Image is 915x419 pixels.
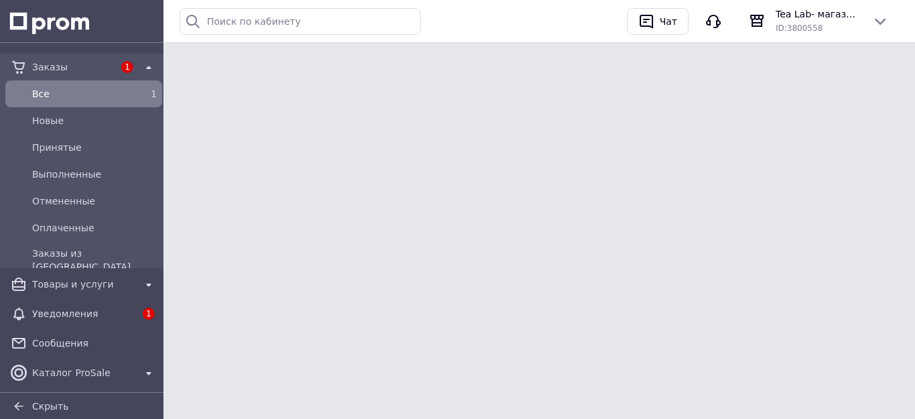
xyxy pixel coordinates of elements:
[143,308,155,320] span: 1
[151,88,157,99] span: 1
[32,278,135,291] span: Товары и услуги
[32,401,69,412] span: Скрыть
[32,307,135,320] span: Уведомления
[180,8,421,35] input: Поиск по кабинету
[32,247,157,274] span: Заказы из [GEOGRAPHIC_DATA]
[32,168,157,181] span: Выполненные
[32,87,130,101] span: Все
[32,221,157,235] span: Оплаченные
[32,114,157,127] span: Новые
[657,11,680,32] div: Чат
[776,7,861,21] span: Tea Lab- магазин китайского чая.
[32,60,114,74] span: Заказы
[627,8,689,35] button: Чат
[32,366,135,379] span: Каталог ProSale
[32,194,157,208] span: Отмененные
[776,23,823,33] span: ID: 3800558
[121,61,133,73] span: 1
[32,141,157,154] span: Принятые
[32,337,157,350] span: Сообщения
